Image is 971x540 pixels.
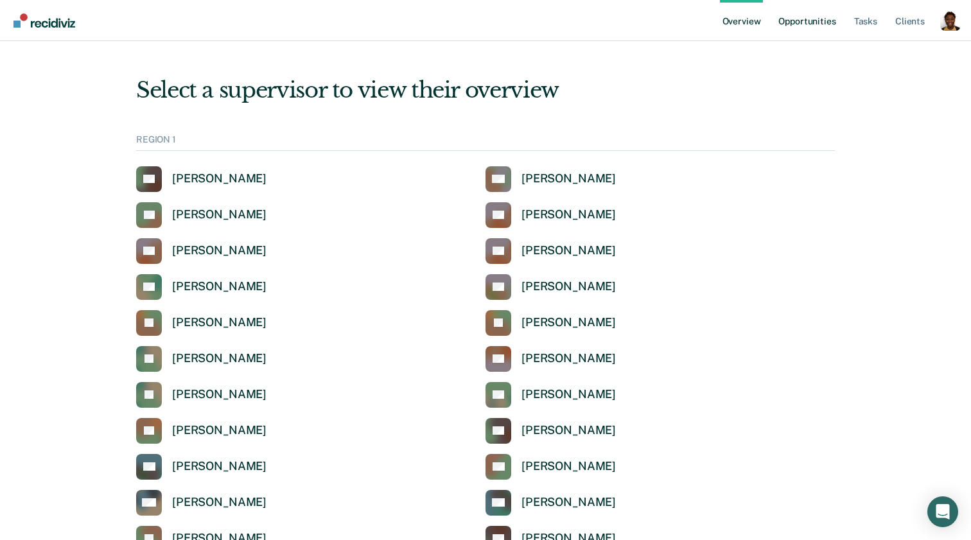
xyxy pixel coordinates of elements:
a: [PERSON_NAME] [136,418,267,444]
a: [PERSON_NAME] [136,238,267,264]
img: Recidiviz [13,13,75,28]
div: [PERSON_NAME] [172,315,267,330]
a: [PERSON_NAME] [136,310,267,336]
div: [PERSON_NAME] [172,279,267,294]
a: [PERSON_NAME] [136,346,267,372]
a: [PERSON_NAME] [485,310,616,336]
div: REGION 1 [136,134,835,151]
div: [PERSON_NAME] [521,459,616,474]
div: [PERSON_NAME] [172,423,267,438]
a: [PERSON_NAME] [136,202,267,228]
a: [PERSON_NAME] [485,202,616,228]
div: [PERSON_NAME] [172,207,267,222]
a: [PERSON_NAME] [485,382,616,408]
div: [PERSON_NAME] [521,207,616,222]
a: [PERSON_NAME] [136,382,267,408]
div: [PERSON_NAME] [172,243,267,258]
a: [PERSON_NAME] [485,346,616,372]
div: Open Intercom Messenger [927,496,958,527]
a: [PERSON_NAME] [136,454,267,480]
a: [PERSON_NAME] [485,418,616,444]
a: [PERSON_NAME] [485,454,616,480]
a: [PERSON_NAME] [136,490,267,516]
a: [PERSON_NAME] [136,166,267,192]
a: [PERSON_NAME] [485,490,616,516]
button: Profile dropdown button [940,10,961,31]
div: [PERSON_NAME] [521,315,616,330]
div: [PERSON_NAME] [521,351,616,366]
div: [PERSON_NAME] [521,279,616,294]
div: [PERSON_NAME] [172,495,267,510]
div: [PERSON_NAME] [172,459,267,474]
div: [PERSON_NAME] [521,495,616,510]
div: [PERSON_NAME] [521,423,616,438]
div: [PERSON_NAME] [172,387,267,402]
div: [PERSON_NAME] [172,171,267,186]
div: [PERSON_NAME] [521,243,616,258]
a: [PERSON_NAME] [485,238,616,264]
div: [PERSON_NAME] [521,387,616,402]
div: [PERSON_NAME] [521,171,616,186]
a: [PERSON_NAME] [136,274,267,300]
a: [PERSON_NAME] [485,274,616,300]
div: Select a supervisor to view their overview [136,77,835,103]
a: [PERSON_NAME] [485,166,616,192]
div: [PERSON_NAME] [172,351,267,366]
